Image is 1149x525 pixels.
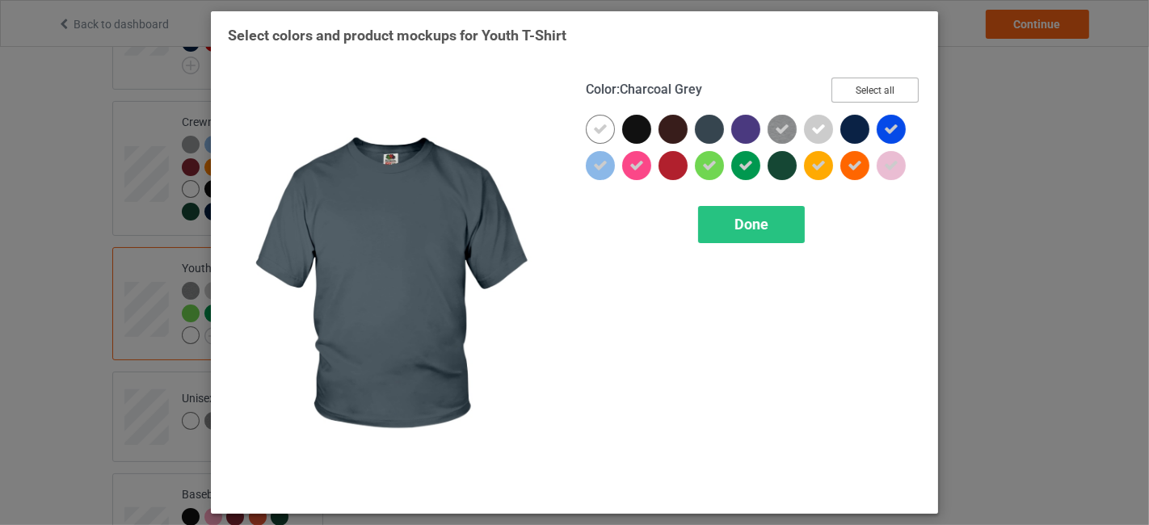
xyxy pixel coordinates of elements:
[831,78,919,103] button: Select all
[586,82,702,99] h4: :
[586,82,617,97] span: Color
[734,216,768,233] span: Done
[228,27,566,44] span: Select colors and product mockups for Youth T-Shirt
[620,82,702,97] span: Charcoal Grey
[228,78,563,497] img: regular.jpg
[768,115,797,144] img: heather_texture.png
